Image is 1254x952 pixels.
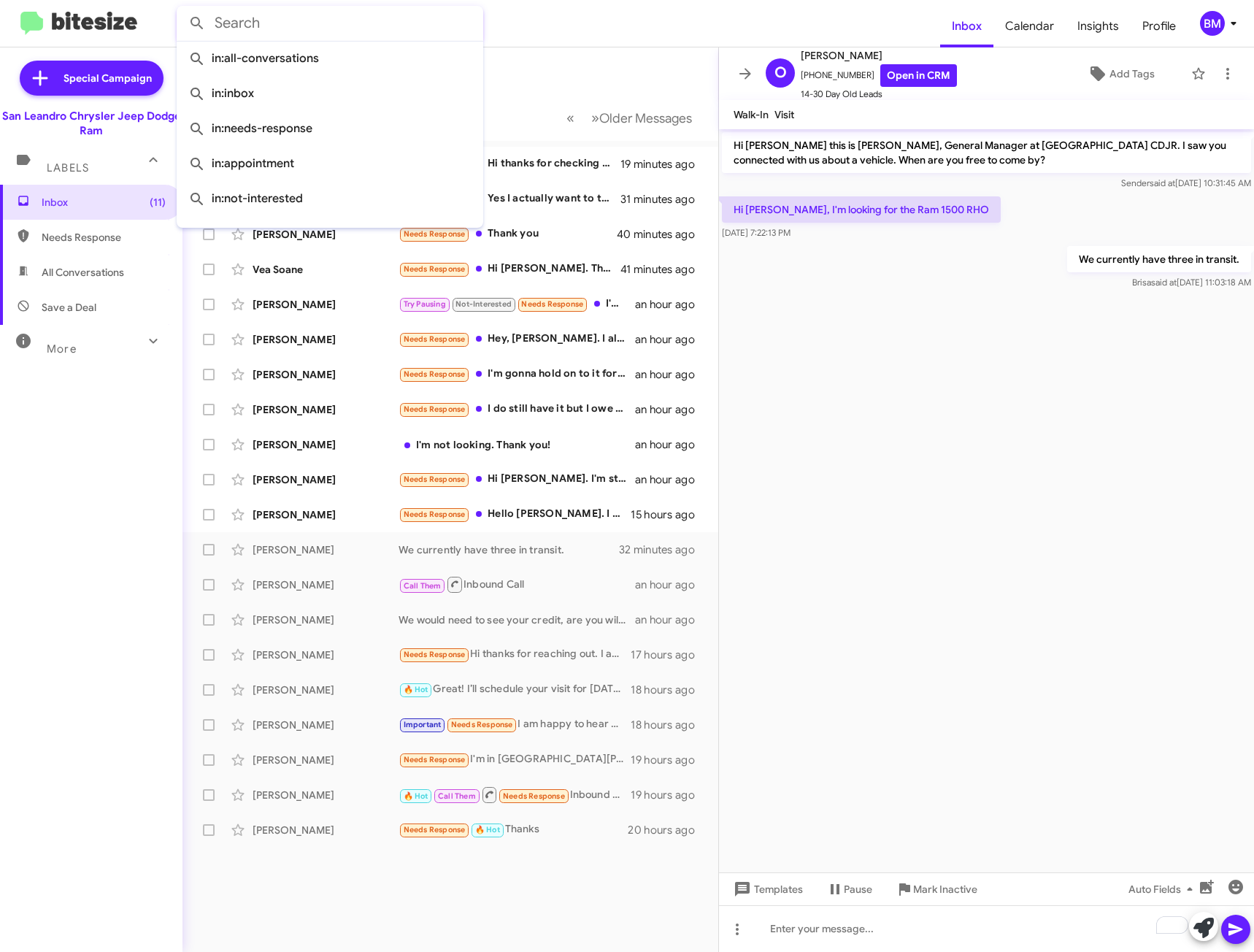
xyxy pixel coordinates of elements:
[521,299,583,309] span: Needs Response
[558,103,701,133] nav: Page navigation example
[42,230,166,245] span: Needs Response
[404,264,466,274] span: Needs Response
[20,61,164,96] a: Special Campaign
[631,753,707,767] div: 19 hours ago
[635,402,707,417] div: an hour ago
[42,265,124,280] span: All Conversations
[635,367,707,382] div: an hour ago
[253,402,399,417] div: [PERSON_NAME]
[438,791,476,801] span: Call Them
[399,646,631,663] div: Hi thanks for reaching out. I actually meant to call. I've received a pre approval I believe for ...
[404,825,466,834] span: Needs Response
[404,475,466,484] span: Needs Response
[620,192,707,207] div: 31 minutes ago
[42,300,96,315] span: Save a Deal
[47,342,77,356] span: More
[566,109,574,127] span: «
[399,575,635,594] div: Inbound Call
[253,823,399,837] div: [PERSON_NAME]
[631,788,707,802] div: 19 hours ago
[188,76,472,111] span: in:inbox
[722,227,791,238] span: [DATE] 7:22:13 PM
[1188,11,1238,36] button: BM
[399,821,628,838] div: Thanks
[399,786,631,804] div: Inbound Call
[774,108,794,121] span: Visit
[253,437,399,452] div: [PERSON_NAME]
[1200,11,1225,36] div: BM
[619,542,707,557] div: 32 minutes ago
[399,191,620,207] div: Yes I actually want to trade in my car if possible
[399,401,635,418] div: I do still have it but I owe the bank more than you guys offered me
[801,87,957,101] span: 14-30 Day Old Leads
[599,110,692,126] span: Older Messages
[801,64,957,87] span: [PHONE_NUMBER]
[253,262,399,277] div: Vea Soane
[451,720,513,729] span: Needs Response
[1109,61,1155,87] span: Add Tags
[455,299,512,309] span: Not-Interested
[399,506,631,523] div: Hello [PERSON_NAME]. I did visit your site a couple weeks ago and viewed the 2 mega cab vehicles....
[253,577,399,592] div: [PERSON_NAME]
[558,103,583,133] button: Previous
[628,823,707,837] div: 20 hours ago
[399,613,635,627] div: We would need to see your credit, are you willing to fill out a credit application to get all tho...
[884,876,989,902] button: Mark Inactive
[734,108,769,121] span: Walk-In
[631,683,707,697] div: 18 hours ago
[993,5,1066,47] a: Calendar
[404,685,428,694] span: 🔥 Hot
[631,718,707,732] div: 18 hours ago
[253,297,399,312] div: [PERSON_NAME]
[253,542,399,557] div: [PERSON_NAME]
[582,103,701,133] button: Next
[399,366,635,383] div: I'm gonna hold on to it for now
[1132,277,1251,288] span: Brisa [DATE] 11:03:18 AM
[253,788,399,802] div: [PERSON_NAME]
[731,876,803,902] span: Templates
[399,226,619,242] div: Thank you
[631,507,707,522] div: 15 hours ago
[1066,5,1131,47] a: Insights
[1128,876,1199,902] span: Auto Fields
[1057,61,1184,87] button: Add Tags
[801,47,957,64] span: [PERSON_NAME]
[150,195,166,210] span: (11)
[399,331,635,348] div: Hey, [PERSON_NAME]. I already decided to get it from a different dealership.
[404,581,442,591] span: Call Them
[253,507,399,522] div: [PERSON_NAME]
[188,41,472,76] span: in:all-conversations
[253,367,399,382] div: [PERSON_NAME]
[635,297,707,312] div: an hour ago
[399,716,631,733] div: I am happy to hear your thoughts but I am only coming in if the number works for this car
[404,334,466,344] span: Needs Response
[188,146,472,181] span: in:appointment
[47,161,89,174] span: Labels
[635,472,707,487] div: an hour ago
[399,261,620,277] div: Hi [PERSON_NAME]. Thank you. But I've decided just to keep my current vehicle. Have a good day.
[404,755,466,764] span: Needs Response
[1121,177,1251,188] span: Sender [DATE] 10:31:45 AM
[253,683,399,697] div: [PERSON_NAME]
[253,472,399,487] div: [PERSON_NAME]
[844,876,872,902] span: Pause
[1067,246,1251,272] p: We currently have three in transit.
[880,64,957,87] a: Open in CRM
[620,157,707,172] div: 19 minutes ago
[399,681,631,698] div: Great! I’ll schedule your visit for [DATE] at noon. Looking forward to seeing you!
[404,720,442,729] span: Important
[1117,876,1210,902] button: Auto Fields
[635,613,707,627] div: an hour ago
[635,332,707,347] div: an hour ago
[188,216,472,251] span: in:sold-verified
[404,229,466,239] span: Needs Response
[253,613,399,627] div: [PERSON_NAME]
[399,542,619,557] div: We currently have three in transit.
[253,753,399,767] div: [PERSON_NAME]
[253,648,399,662] div: [PERSON_NAME]
[620,262,707,277] div: 41 minutes ago
[475,825,500,834] span: 🔥 Hot
[719,905,1254,952] div: To enrich screen reader interactions, please activate Accessibility in Grammarly extension settings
